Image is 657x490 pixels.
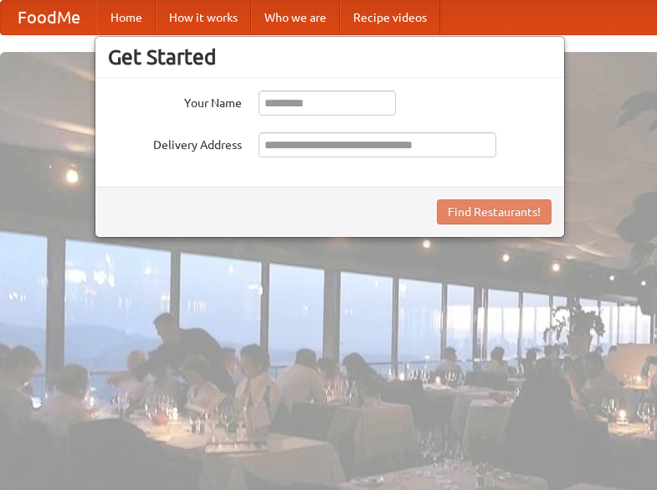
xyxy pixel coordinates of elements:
[340,1,440,34] a: Recipe videos
[97,1,156,34] a: Home
[437,199,552,224] button: Find Restaurants!
[108,90,242,111] label: Your Name
[156,1,251,34] a: How it works
[251,1,340,34] a: Who we are
[108,132,242,153] label: Delivery Address
[108,44,552,70] h3: Get Started
[1,1,97,34] a: FoodMe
